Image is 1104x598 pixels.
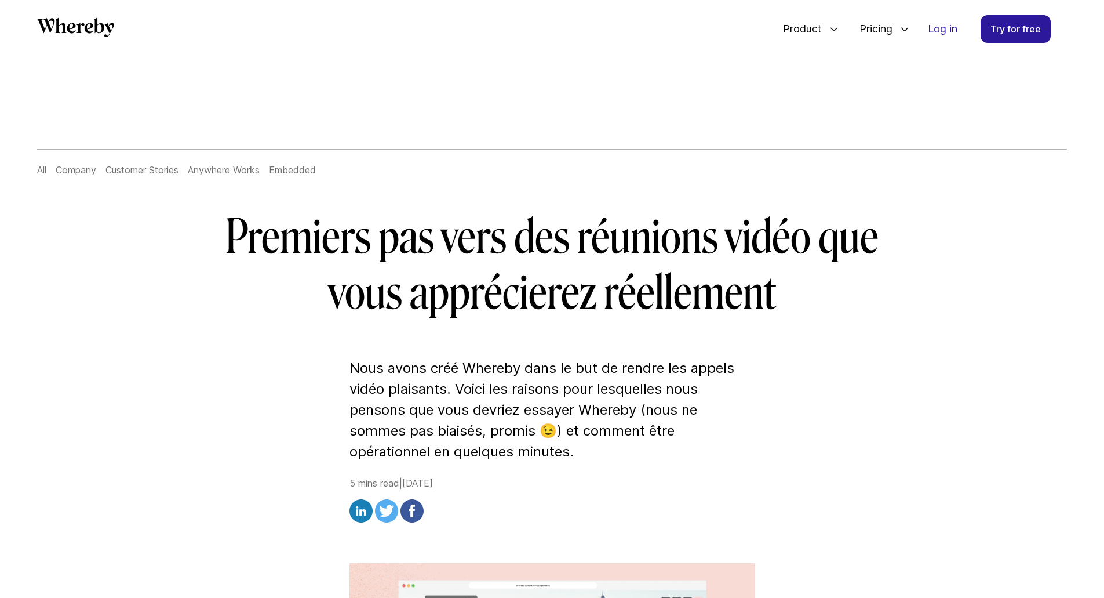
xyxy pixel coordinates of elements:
[37,17,114,37] svg: Whereby
[848,10,895,48] span: Pricing
[218,209,886,321] h1: Premiers pas vers des réunions vidéo que vous apprécierez réellement
[349,476,755,526] div: 5 mins read | [DATE]
[375,499,398,523] img: twitter
[981,15,1051,43] a: Try for free
[37,17,114,41] a: Whereby
[349,499,373,523] img: linkedin
[771,10,825,48] span: Product
[188,164,260,176] a: Anywhere Works
[37,164,46,176] a: All
[105,164,178,176] a: Customer Stories
[349,358,755,462] p: Nous avons créé Whereby dans le but de rendre les appels vidéo plaisants. Voici les raisons pour ...
[269,164,316,176] a: Embedded
[400,499,424,523] img: facebook
[919,16,967,42] a: Log in
[56,164,96,176] a: Company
